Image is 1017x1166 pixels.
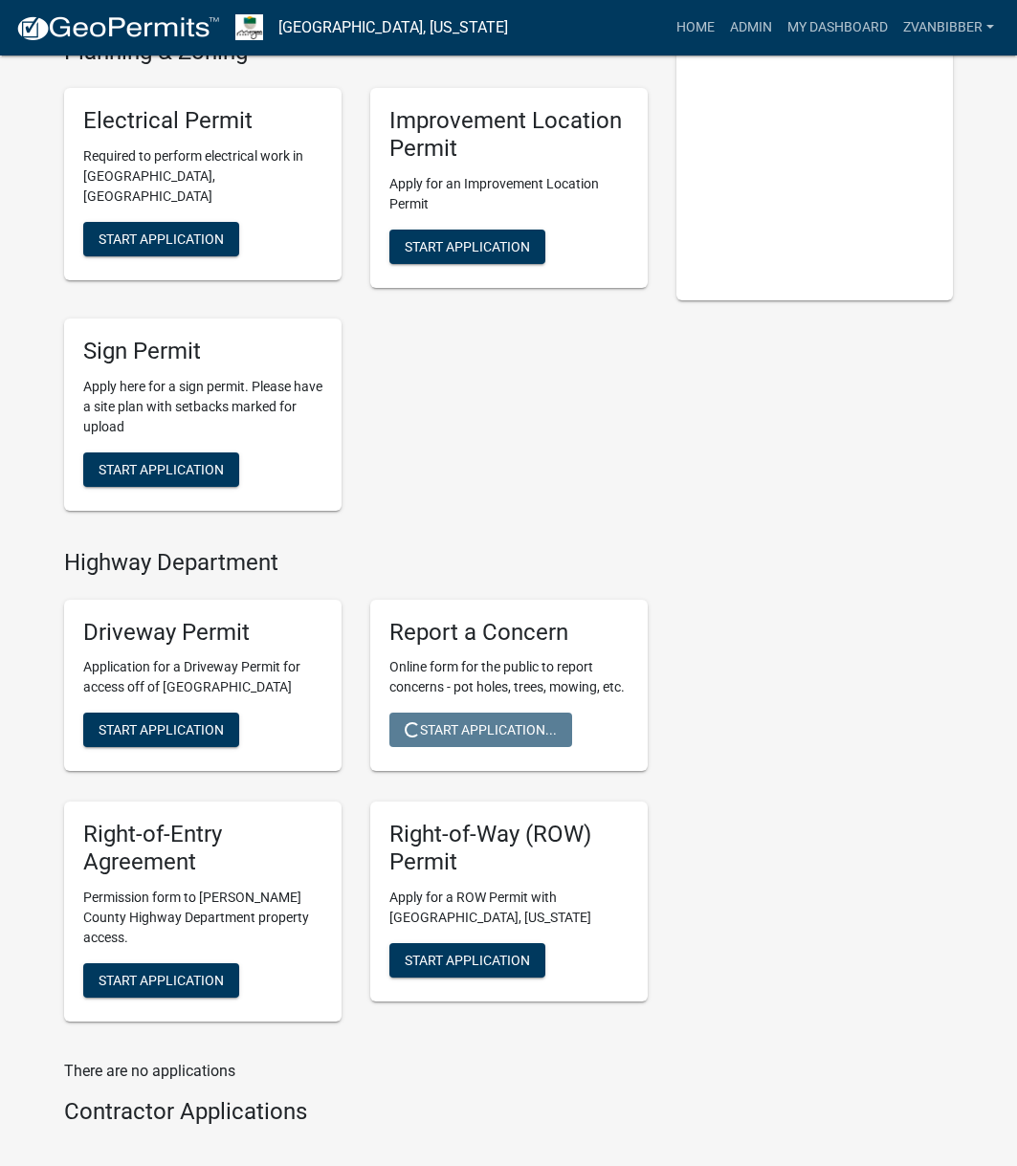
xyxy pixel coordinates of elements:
h5: Right-of-Entry Agreement [83,821,322,876]
p: Apply for an Improvement Location Permit [389,174,629,214]
span: Start Application [99,722,224,737]
a: Admin [722,10,780,46]
button: Start Application [389,230,545,264]
a: [GEOGRAPHIC_DATA], [US_STATE] [278,11,508,44]
a: Home [669,10,722,46]
span: Start Application [99,973,224,988]
p: Required to perform electrical work in [GEOGRAPHIC_DATA], [GEOGRAPHIC_DATA] [83,146,322,207]
p: There are no applications [64,1060,648,1083]
wm-workflow-list-section: Contractor Applications [64,1098,648,1133]
span: Start Application [405,953,530,968]
h5: Report a Concern [389,619,629,647]
a: zvanbibber [895,10,1002,46]
p: Apply here for a sign permit. Please have a site plan with setbacks marked for upload [83,377,322,437]
h5: Driveway Permit [83,619,322,647]
p: Permission form to [PERSON_NAME] County Highway Department property access. [83,888,322,948]
h5: Sign Permit [83,338,322,365]
p: Online form for the public to report concerns - pot holes, trees, mowing, etc. [389,657,629,697]
span: Start Application... [405,722,557,737]
span: Start Application [99,461,224,476]
img: Morgan County, Indiana [235,14,263,40]
button: Start Application... [389,713,572,747]
a: My Dashboard [780,10,895,46]
p: Application for a Driveway Permit for access off of [GEOGRAPHIC_DATA] [83,657,322,697]
button: Start Application [83,452,239,487]
h5: Right-of-Way (ROW) Permit [389,821,629,876]
h4: Contractor Applications [64,1098,648,1126]
span: Start Application [99,231,224,247]
p: Apply for a ROW Permit with [GEOGRAPHIC_DATA], [US_STATE] [389,888,629,928]
button: Start Application [83,713,239,747]
span: Start Application [405,239,530,254]
button: Start Application [83,963,239,998]
button: Start Application [389,943,545,978]
h4: Highway Department [64,549,648,577]
h5: Improvement Location Permit [389,107,629,163]
button: Start Application [83,222,239,256]
h5: Electrical Permit [83,107,322,135]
